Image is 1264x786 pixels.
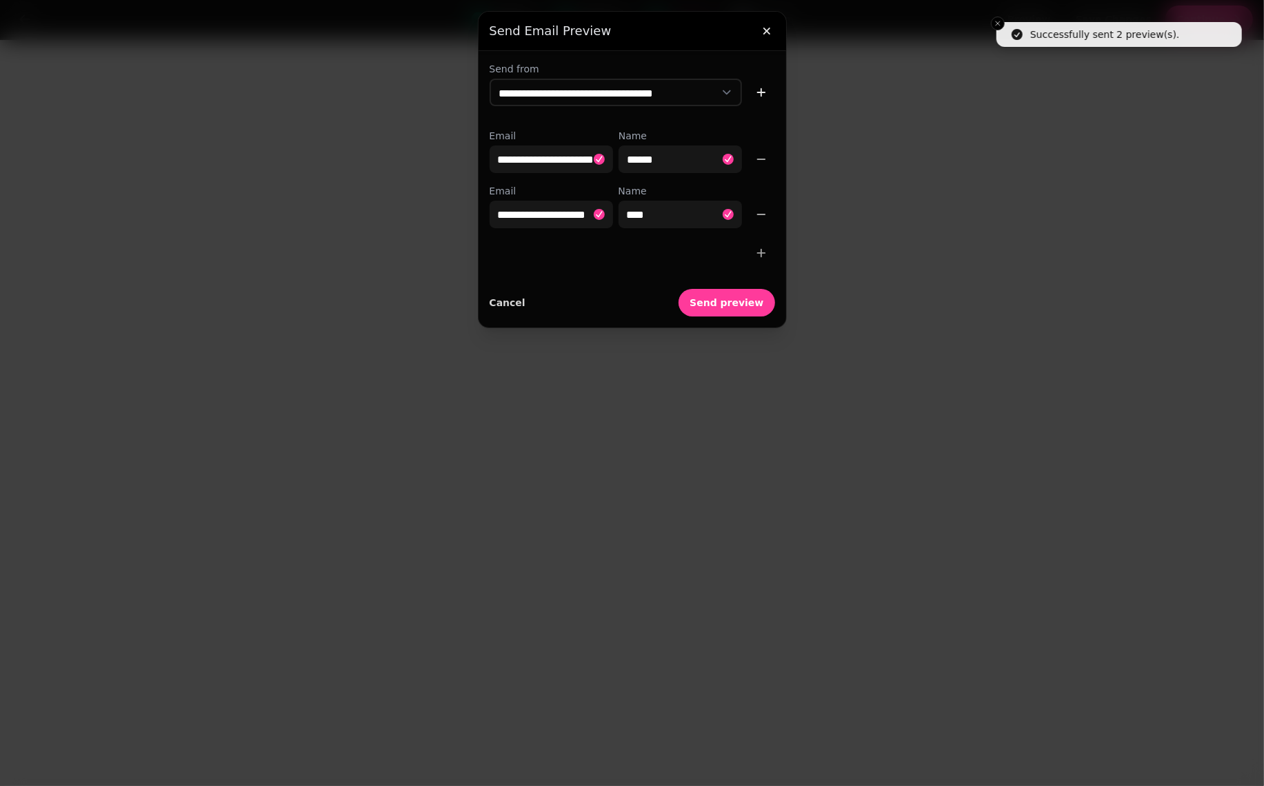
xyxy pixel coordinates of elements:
button: Send preview [679,289,774,316]
span: Cancel [490,298,525,308]
label: Email [490,184,613,198]
label: Send from [490,62,775,76]
label: Email [490,129,613,143]
button: Cancel [490,289,525,316]
h3: Send email preview [490,23,775,39]
span: Send preview [690,298,763,308]
label: Name [619,184,742,198]
label: Name [619,129,742,143]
